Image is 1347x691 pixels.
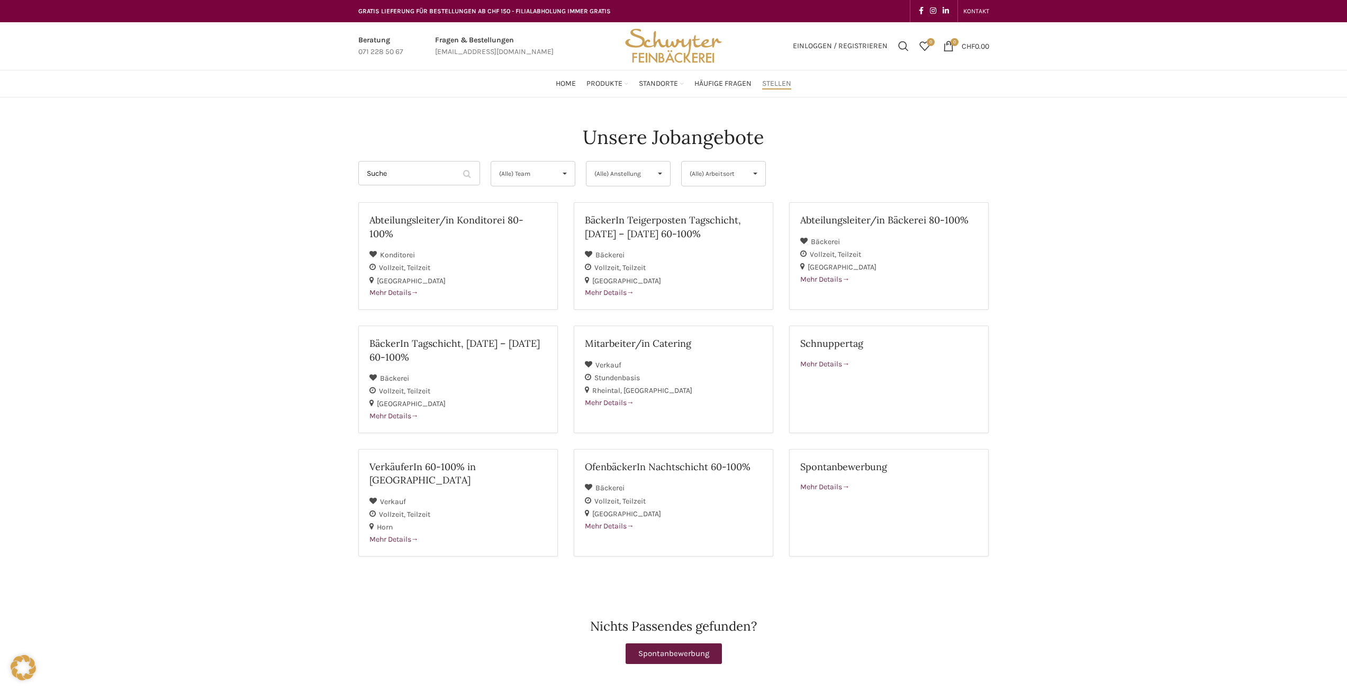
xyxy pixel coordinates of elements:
a: Mitarbeiter/in Catering Verkauf Stundenbasis Rheintal [GEOGRAPHIC_DATA] Mehr Details [574,326,773,433]
h2: VerkäuferIn 60-100% in [GEOGRAPHIC_DATA] [369,460,547,487]
span: Mehr Details [585,398,634,407]
div: Secondary navigation [958,1,995,22]
span: Bäckerei [811,237,840,246]
span: (Alle) Arbeitsort [690,161,740,186]
h2: Abteilungsleiter/in Bäckerei 80-100% [800,213,978,227]
span: (Alle) Anstellung [594,161,645,186]
h2: Spontanbewerbung [800,460,978,473]
a: Suchen [893,35,914,57]
a: Site logo [621,41,725,50]
a: VerkäuferIn 60-100% in [GEOGRAPHIC_DATA] Verkauf Vollzeit Teilzeit Horn Mehr Details [358,449,558,557]
a: Abteilungsleiter/in Konditorei 80-100% Konditorei Vollzeit Teilzeit [GEOGRAPHIC_DATA] Mehr Details [358,202,558,310]
a: Produkte [586,73,628,94]
a: Standorte [639,73,684,94]
span: CHF [962,41,975,50]
a: Linkedin social link [939,4,952,19]
span: KONTAKT [963,7,989,15]
span: Vollzeit [594,263,622,272]
a: 0 CHF0.00 [938,35,995,57]
a: Einloggen / Registrieren [788,35,893,57]
span: Horn [377,523,393,532]
span: Teilzeit [407,263,430,272]
a: KONTAKT [963,1,989,22]
span: Standorte [639,79,678,89]
span: Bäckerei [595,250,625,259]
span: 0 [927,38,935,46]
a: Schnuppertag Mehr Details [789,326,989,433]
img: Bäckerei Schwyter [621,22,725,70]
span: (Alle) Team [499,161,549,186]
a: 0 [914,35,935,57]
span: Rheintal [592,386,623,395]
span: Spontanbewerbung [638,650,709,658]
a: Home [556,73,576,94]
span: [GEOGRAPHIC_DATA] [808,263,876,272]
span: Vollzeit [594,497,622,506]
span: Teilzeit [407,387,430,396]
span: Vollzeit [379,263,407,272]
span: 0 [951,38,959,46]
span: [GEOGRAPHIC_DATA] [377,276,446,285]
span: ▾ [745,161,765,186]
span: Produkte [586,79,622,89]
span: Teilzeit [622,497,646,506]
span: Teilzeit [407,510,430,519]
h2: Schnuppertag [800,337,978,350]
span: Mehr Details [800,482,849,491]
span: Teilzeit [622,263,646,272]
a: Infobox link [358,34,403,58]
span: ▾ [650,161,670,186]
span: Vollzeit [810,250,838,259]
span: Teilzeit [838,250,861,259]
span: [GEOGRAPHIC_DATA] [623,386,692,395]
span: ▾ [555,161,575,186]
span: Konditorei [380,250,415,259]
span: Mehr Details [369,535,419,544]
a: BäckerIn Teigerposten Tagschicht, [DATE] – [DATE] 60-100% Bäckerei Vollzeit Teilzeit [GEOGRAPHIC_... [574,202,773,310]
span: [GEOGRAPHIC_DATA] [592,276,661,285]
span: Stundenbasis [594,373,640,382]
h2: Abteilungsleiter/in Konditorei 80-100% [369,213,547,240]
input: Suche [358,161,480,185]
span: Mehr Details [369,288,419,297]
div: Meine Wunschliste [914,35,935,57]
span: Bäckerei [380,374,409,383]
a: Häufige Fragen [694,73,752,94]
a: Abteilungsleiter/in Bäckerei 80-100% Bäckerei Vollzeit Teilzeit [GEOGRAPHIC_DATA] Mehr Details [789,202,989,310]
span: Mehr Details [369,411,419,420]
span: Mehr Details [800,360,849,369]
a: BäckerIn Tagschicht, [DATE] – [DATE] 60-100% Bäckerei Vollzeit Teilzeit [GEOGRAPHIC_DATA] Mehr De... [358,326,558,433]
h2: Mitarbeiter/in Catering [585,337,762,350]
bdi: 0.00 [962,41,989,50]
span: Stellen [762,79,791,89]
span: GRATIS LIEFERUNG FÜR BESTELLUNGEN AB CHF 150 - FILIALABHOLUNG IMMER GRATIS [358,7,611,15]
span: Verkauf [595,361,621,370]
a: Spontanbewerbung Mehr Details [789,449,989,557]
span: Mehr Details [585,522,634,531]
span: Home [556,79,576,89]
a: Infobox link [435,34,554,58]
h2: BäckerIn Tagschicht, [DATE] – [DATE] 60-100% [369,337,547,363]
a: Stellen [762,73,791,94]
span: Mehr Details [585,288,634,297]
span: Einloggen / Registrieren [793,42,888,50]
a: Instagram social link [927,4,939,19]
span: Bäckerei [595,483,625,492]
span: Vollzeit [379,387,407,396]
span: Häufige Fragen [694,79,752,89]
div: Main navigation [353,73,995,94]
a: Spontanbewerbung [626,643,722,664]
a: OfenbäckerIn Nachtschicht 60-100% Bäckerei Vollzeit Teilzeit [GEOGRAPHIC_DATA] Mehr Details [574,449,773,557]
span: Mehr Details [800,275,849,284]
span: [GEOGRAPHIC_DATA] [592,509,661,518]
h2: BäckerIn Teigerposten Tagschicht, [DATE] – [DATE] 60-100% [585,213,762,240]
a: Facebook social link [916,4,927,19]
span: Vollzeit [379,510,407,519]
h2: OfenbäckerIn Nachtschicht 60-100% [585,460,762,473]
h2: Nichts Passendes gefunden? [358,620,989,633]
span: [GEOGRAPHIC_DATA] [377,399,446,408]
span: Verkauf [380,497,406,506]
h4: Unsere Jobangebote [583,124,764,150]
